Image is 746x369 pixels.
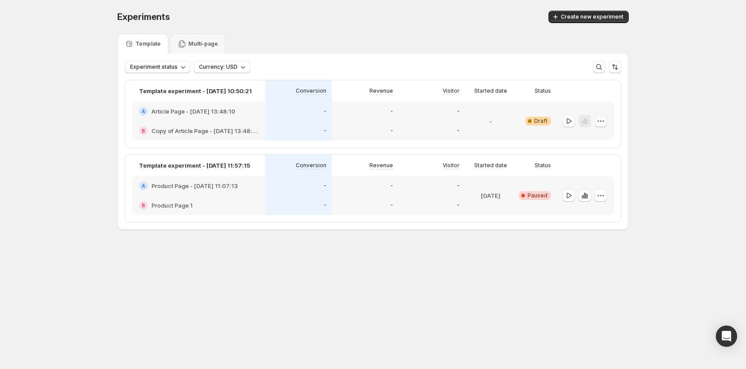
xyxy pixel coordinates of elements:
button: Experiment status [125,61,190,73]
p: Revenue [369,162,393,169]
h2: Product Page - [DATE] 11:07:13 [151,181,238,190]
p: - [489,117,492,126]
span: Experiments [117,12,170,22]
p: Conversion [296,87,326,94]
button: Currency: USD [194,61,250,73]
h2: B [142,128,145,133]
p: - [324,182,326,189]
div: Open Intercom Messenger [716,326,737,347]
p: Multi-page [188,40,218,47]
span: Experiment status [130,63,178,71]
p: Status [535,162,551,169]
h2: Product Page 1 [151,201,193,210]
p: - [390,108,393,115]
p: - [457,182,460,189]
p: - [457,108,460,115]
span: Create new experiment [561,13,623,20]
p: - [324,108,326,115]
h2: Copy of Article Page - [DATE] 13:48:10 [151,126,258,135]
p: Template [135,40,161,47]
span: Paused [528,192,548,199]
p: Conversion [296,162,326,169]
p: - [324,202,326,209]
p: - [457,202,460,209]
span: Draft [534,118,548,125]
h2: A [142,109,145,114]
p: Started date [474,162,507,169]
button: Create new experiment [548,11,629,23]
h2: A [142,183,145,188]
p: - [390,182,393,189]
p: Visitor [443,87,460,94]
p: Template experiment - [DATE] 10:50:21 [139,86,252,95]
h2: B [142,203,145,208]
p: Visitor [443,162,460,169]
span: Currency: USD [199,63,238,71]
p: [DATE] [481,191,500,200]
p: Template experiment - [DATE] 11:57:15 [139,161,250,170]
p: - [324,127,326,134]
button: Sort the results [609,61,621,73]
p: Status [535,87,551,94]
p: - [390,127,393,134]
p: - [390,202,393,209]
h2: Article Page - [DATE] 13:48:10 [151,107,235,116]
p: Revenue [369,87,393,94]
p: Started date [474,87,507,94]
p: - [457,127,460,134]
